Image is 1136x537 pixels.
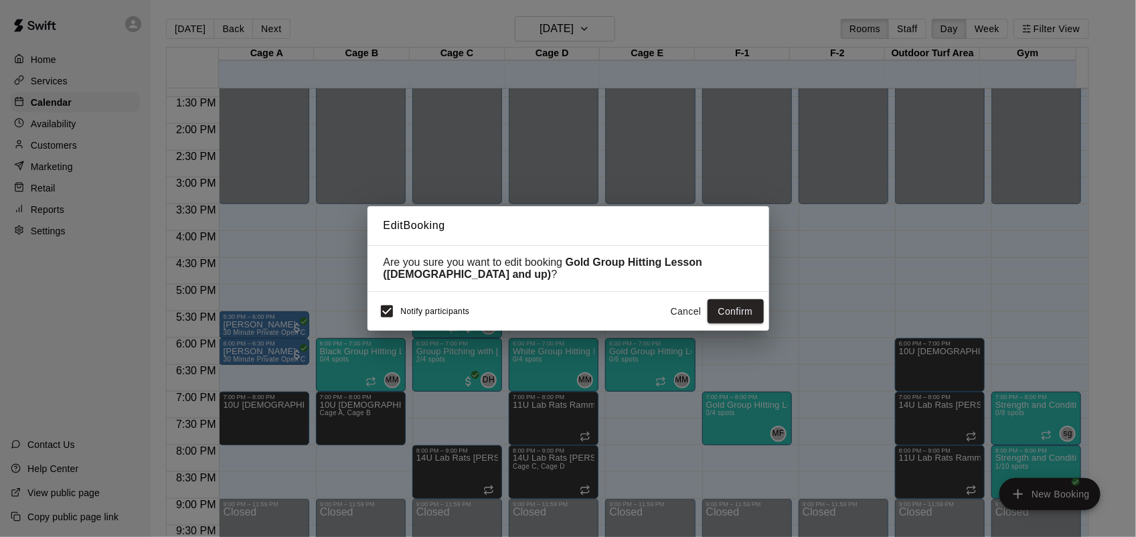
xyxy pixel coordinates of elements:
h2: Edit Booking [368,206,769,245]
button: Confirm [708,299,764,324]
span: Notify participants [401,307,470,316]
strong: Gold Group Hitting Lesson ([DEMOGRAPHIC_DATA] and up) [384,256,703,280]
div: Are you sure you want to edit booking ? [384,256,753,281]
button: Cancel [665,299,708,324]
